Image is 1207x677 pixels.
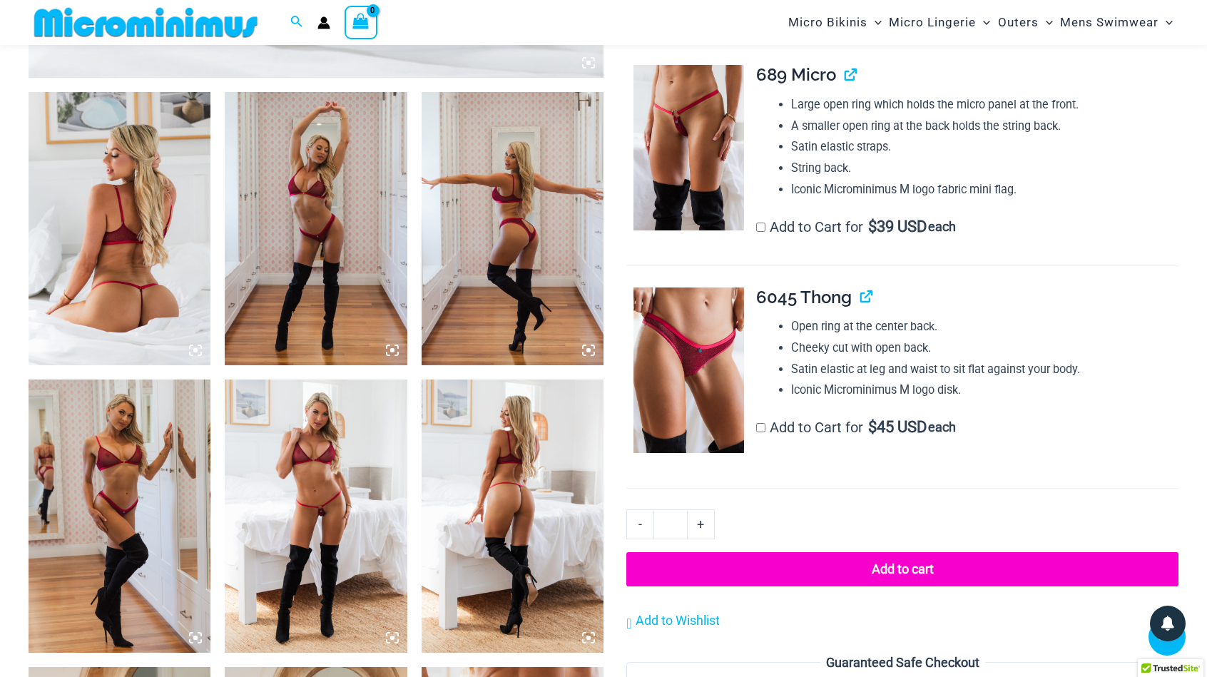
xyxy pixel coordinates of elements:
[225,380,407,653] img: Guilty Pleasures Red 1045 Bra 689 Micro
[791,179,1178,200] li: Iconic Microminimus M logo fabric mini flag.
[1060,4,1158,41] span: Mens Swimwear
[868,420,927,434] span: 45 USD
[756,419,956,436] label: Add to Cart for
[791,136,1178,158] li: Satin elastic straps.
[756,223,765,232] input: Add to Cart for$39 USD each
[889,4,976,41] span: Micro Lingerie
[1039,4,1053,41] span: Menu Toggle
[626,509,653,539] a: -
[626,610,719,631] a: Add to Wishlist
[626,552,1178,586] button: Add to cart
[783,2,1178,43] nav: Site Navigation
[422,92,603,365] img: Guilty Pleasures Red 1045 Bra 6045 Thong
[785,4,885,41] a: Micro BikinisMenu ToggleMenu Toggle
[636,613,720,628] span: Add to Wishlist
[928,420,956,434] span: each
[29,380,210,653] img: Guilty Pleasures Red 1045 Bra 6045 Thong
[756,218,956,235] label: Add to Cart for
[791,359,1178,380] li: Satin elastic at leg and waist to sit flat against your body.
[868,218,877,235] span: $
[1056,4,1176,41] a: Mens SwimwearMenu ToggleMenu Toggle
[791,94,1178,116] li: Large open ring which holds the micro panel at the front.
[928,220,956,234] span: each
[29,92,210,365] img: Guilty Pleasures Red 1045 Bra 689 Micro
[994,4,1056,41] a: OutersMenu ToggleMenu Toggle
[791,337,1178,359] li: Cheeky cut with open back.
[633,65,744,230] img: Guilty Pleasures Red 689 Micro
[820,652,985,673] legend: Guaranteed Safe Checkout
[868,418,877,436] span: $
[1158,4,1173,41] span: Menu Toggle
[29,6,263,39] img: MM SHOP LOGO FLAT
[791,158,1178,179] li: String back.
[791,380,1178,401] li: Iconic Microminimus M logo disk.
[788,4,867,41] span: Micro Bikinis
[225,92,407,365] img: Guilty Pleasures Red 1045 Bra 6045 Thong
[791,116,1178,137] li: A smaller open ring at the back holds the string back.
[422,380,603,653] img: Guilty Pleasures Red 1045 Bra 689 Micro
[867,4,882,41] span: Menu Toggle
[756,64,836,85] span: 689 Micro
[791,316,1178,337] li: Open ring at the center back.
[976,4,990,41] span: Menu Toggle
[885,4,994,41] a: Micro LingerieMenu ToggleMenu Toggle
[345,6,377,39] a: View Shopping Cart, empty
[317,16,330,29] a: Account icon link
[998,4,1039,41] span: Outers
[290,14,303,31] a: Search icon link
[653,509,687,539] input: Product quantity
[756,423,765,432] input: Add to Cart for$45 USD each
[688,509,715,539] a: +
[868,220,927,234] span: 39 USD
[756,287,852,307] span: 6045 Thong
[633,287,744,453] img: Guilty Pleasures Red 6045 Thong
